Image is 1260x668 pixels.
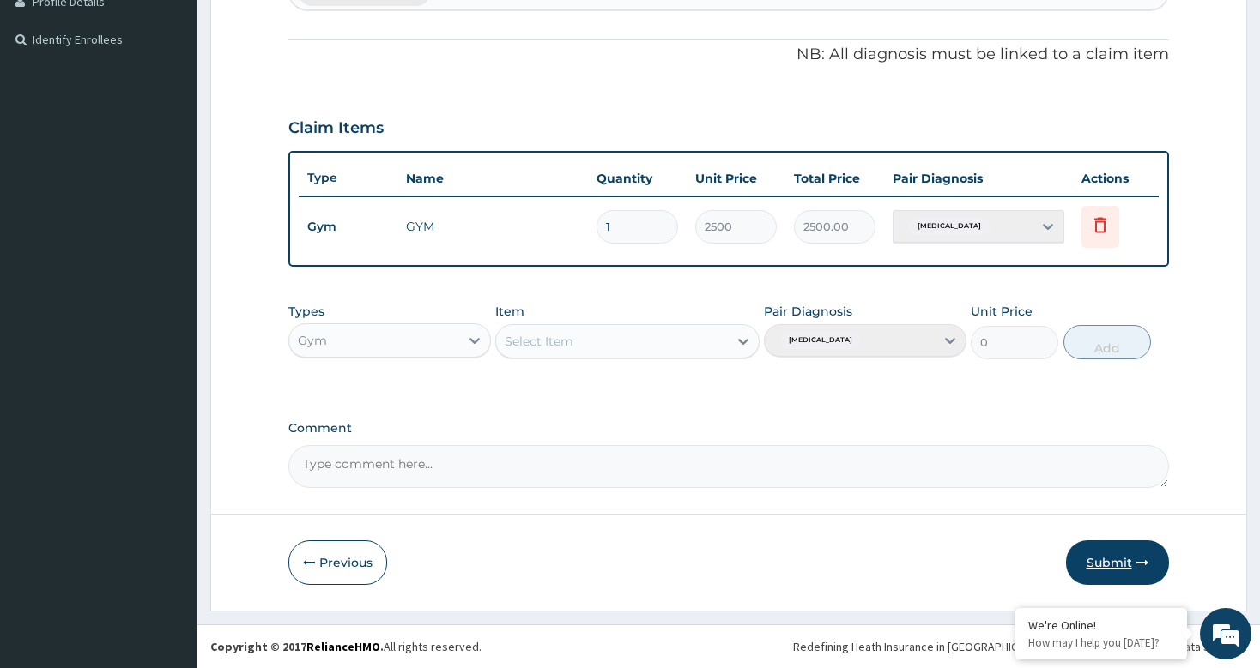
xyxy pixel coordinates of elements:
[299,211,397,243] td: Gym
[785,161,884,196] th: Total Price
[288,44,1168,66] p: NB: All diagnosis must be linked to a claim item
[1066,540,1169,585] button: Submit
[971,303,1033,320] label: Unit Price
[306,639,380,654] a: RelianceHMO
[1063,325,1152,359] button: Add
[288,304,324,319] label: Types
[397,209,587,244] td: GYM
[793,638,1247,655] div: Redefining Heath Insurance in [GEOGRAPHIC_DATA] using Telemedicine and Data Science!
[299,162,397,194] th: Type
[197,624,1260,668] footer: All rights reserved.
[9,468,327,528] textarea: Type your message and hit 'Enter'
[100,216,237,389] span: We're online!
[397,161,587,196] th: Name
[884,161,1073,196] th: Pair Diagnosis
[282,9,323,50] div: Minimize live chat window
[288,540,387,585] button: Previous
[32,86,70,129] img: d_794563401_company_1708531726252_794563401
[588,161,687,196] th: Quantity
[89,96,288,118] div: Chat with us now
[298,332,327,349] div: Gym
[1028,617,1174,633] div: We're Online!
[505,333,573,350] div: Select Item
[1028,635,1174,650] p: How may I help you today?
[1073,161,1159,196] th: Actions
[288,421,1168,436] label: Comment
[288,119,384,138] h3: Claim Items
[687,161,785,196] th: Unit Price
[210,639,384,654] strong: Copyright © 2017 .
[764,303,852,320] label: Pair Diagnosis
[495,303,524,320] label: Item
